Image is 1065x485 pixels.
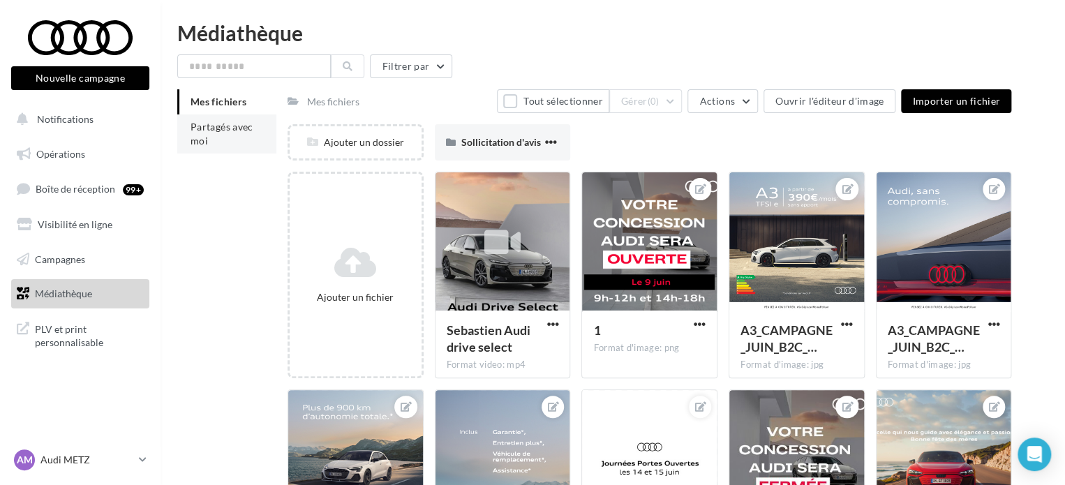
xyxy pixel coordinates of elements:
a: AM Audi METZ [11,447,149,473]
span: Boîte de réception [36,183,115,195]
span: Opérations [36,148,85,160]
div: Mes fichiers [307,95,359,109]
a: Boîte de réception99+ [8,174,152,204]
button: Filtrer par [370,54,452,78]
div: Médiathèque [177,22,1048,43]
span: Visibilité en ligne [38,218,112,230]
span: Importer un fichier [912,95,1000,107]
div: Format video: mp4 [447,359,559,371]
span: Notifications [37,113,94,125]
div: Format d'image: png [593,342,706,355]
span: A3_CAMPAGNE_JUIN_B2C_META_CARROUSEL_1080x1080-E3_LOM1 [740,322,833,355]
div: Ajouter un dossier [290,135,422,149]
div: Ajouter un fichier [295,290,416,304]
button: Gérer(0) [609,89,683,113]
a: Campagnes [8,245,152,274]
span: Sebastien Audi drive select [447,322,530,355]
div: Open Intercom Messenger [1018,438,1051,471]
button: Notifications [8,105,147,134]
span: Campagnes [35,253,85,264]
span: 1 [593,322,600,338]
span: Sollicitation d'avis [461,136,541,148]
div: Format d'image: jpg [740,359,853,371]
p: Audi METZ [40,453,133,467]
a: Visibilité en ligne [8,210,152,239]
span: A3_CAMPAGNE_JUIN_B2C_META_CARROUSEL_1080x1080-E1_LOM1 [888,322,980,355]
div: 99+ [123,184,144,195]
div: Format d'image: jpg [888,359,1000,371]
a: PLV et print personnalisable [8,314,152,355]
span: Médiathèque [35,288,92,299]
span: Actions [699,95,734,107]
button: Actions [687,89,757,113]
span: Mes fichiers [191,96,246,107]
button: Importer un fichier [901,89,1011,113]
button: Nouvelle campagne [11,66,149,90]
span: (0) [648,96,660,107]
span: Partagés avec moi [191,121,253,147]
button: Ouvrir l'éditeur d'image [764,89,895,113]
a: Médiathèque [8,279,152,308]
button: Tout sélectionner [497,89,609,113]
span: PLV et print personnalisable [35,320,144,350]
a: Opérations [8,140,152,169]
span: AM [17,453,33,467]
